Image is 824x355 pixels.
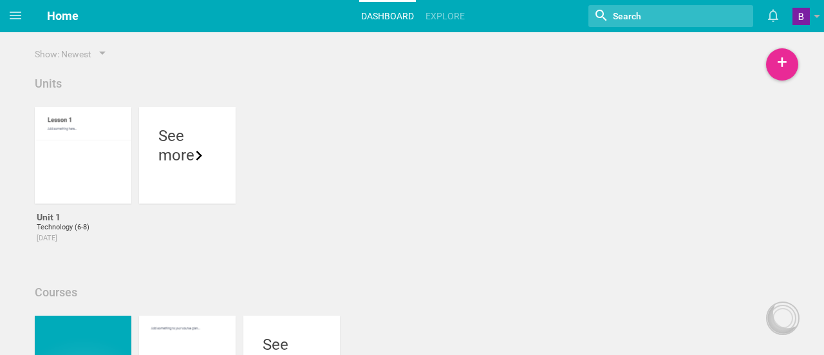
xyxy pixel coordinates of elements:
div: Courses [35,285,77,300]
div: more [158,146,216,165]
div: Units [35,76,62,91]
a: Dashboard [359,2,416,30]
div: 2025-08-27T17:45:04.244Z [37,234,129,243]
div: Technology (6-8) [37,223,129,232]
a: Explore [424,2,467,30]
span: Home [47,9,79,23]
input: Search [612,8,710,24]
a: Unit 1Technology (6-8)[DATE] [35,107,131,262]
div: Show: Newest [35,48,91,61]
div: See [158,126,216,146]
div: + [766,48,798,81]
div: Unit [42,173,139,195]
div: See [263,335,321,354]
a: Seemore [139,107,236,262]
div: Unit 1 [37,211,129,223]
